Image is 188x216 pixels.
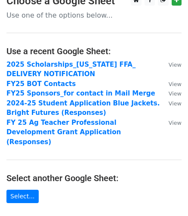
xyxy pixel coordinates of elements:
[169,120,182,126] small: View
[6,46,182,56] h4: Use a recent Google Sheet:
[6,61,136,78] a: 2025 Scholarships_[US_STATE] FFA_ DELIVERY NOTIFICATION
[160,80,182,88] a: View
[169,100,182,107] small: View
[6,80,76,88] a: FY25 BOT Contacts
[160,89,182,97] a: View
[6,173,182,183] h4: Select another Google Sheet:
[145,175,188,216] iframe: Chat Widget
[169,81,182,87] small: View
[6,89,155,97] a: FY25 Sponsors_for contact in Mail Merge
[6,190,39,203] a: Select...
[6,11,182,20] p: Use one of the options below...
[6,99,160,117] a: 2024-25 Student Application Blue Jackets. Bright Futures (Responses)
[169,90,182,97] small: View
[6,119,121,146] a: FY 25 Ag Teacher Professional Development Grant Application (Responses)
[160,119,182,127] a: View
[160,99,182,107] a: View
[169,62,182,68] small: View
[160,61,182,68] a: View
